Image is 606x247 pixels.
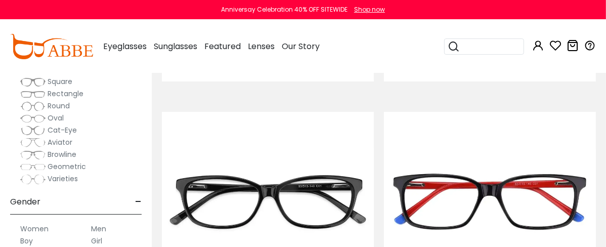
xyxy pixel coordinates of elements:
[20,77,46,87] img: Square.png
[48,137,72,147] span: Aviator
[48,89,83,99] span: Rectangle
[135,190,142,214] span: -
[103,40,147,52] span: Eyeglasses
[48,113,64,123] span: Oval
[48,76,72,87] span: Square
[20,174,46,185] img: Varieties.png
[48,101,70,111] span: Round
[154,40,197,52] span: Sunglasses
[20,162,46,172] img: Geometric.png
[20,223,49,235] label: Women
[20,235,33,247] label: Boy
[20,101,46,111] img: Round.png
[20,126,46,136] img: Cat-Eye.png
[20,138,46,148] img: Aviator.png
[204,40,241,52] span: Featured
[20,89,46,99] img: Rectangle.png
[349,5,385,14] a: Shop now
[20,150,46,160] img: Browline.png
[91,223,106,235] label: Men
[248,40,275,52] span: Lenses
[48,125,77,135] span: Cat-Eye
[91,235,102,247] label: Girl
[10,34,93,59] img: abbeglasses.com
[48,149,76,159] span: Browline
[48,161,86,172] span: Geometric
[10,190,40,214] span: Gender
[221,5,348,14] div: Anniversay Celebration 40% OFF SITEWIDE
[354,5,385,14] div: Shop now
[48,174,78,184] span: Varieties
[282,40,320,52] span: Our Story
[20,113,46,124] img: Oval.png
